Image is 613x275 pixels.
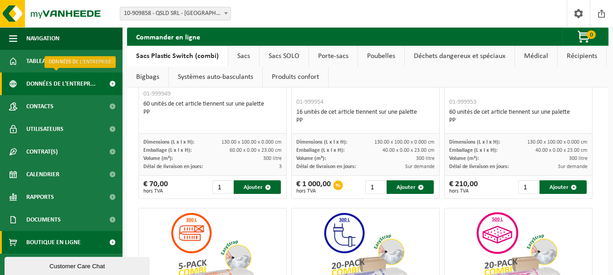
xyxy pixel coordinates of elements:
input: 1 [365,180,386,194]
span: Emballage (L x l x H): [296,148,344,153]
button: Ajouter [234,180,281,194]
h2: Commander en ligne [127,28,209,45]
a: Porte-sacs [309,46,358,67]
a: Poubelles [358,46,404,67]
span: 60.00 x 0.00 x 23.00 cm [230,148,282,153]
a: Systèmes auto-basculants [169,67,262,87]
a: Récipients [558,46,606,67]
span: 300 litre [569,156,588,161]
span: hors TVA [143,188,168,194]
a: Médical [515,46,557,67]
span: 3 [279,164,282,169]
a: Déchets dangereux et spéciaux [405,46,515,67]
a: Sacs [228,46,259,67]
span: Délai de livraison en jours: [143,164,203,169]
span: 01-999949 [143,91,171,97]
a: Sacs Plastic Switch (combi) [127,46,228,67]
div: 16 unités de cet article tiennent sur une palette [296,108,435,125]
span: Rapports [26,186,54,208]
span: Utilisateurs [26,118,64,140]
span: Dimensions (L x l x H): [143,140,194,145]
span: 300 litre [263,156,282,161]
span: Calendrier [26,163,59,186]
span: Sur demande [405,164,435,169]
span: 10-909858 - QSLD SRL - PLAINEVAUX [120,7,230,20]
span: 130.00 x 100.00 x 0.000 cm [374,140,435,145]
span: 10-909858 - QSLD SRL - PLAINEVAUX [120,7,231,20]
span: Navigation [26,27,59,50]
span: Documents [26,208,61,231]
span: 40.00 x 0.00 x 23.00 cm [535,148,588,153]
span: 01-999953 [449,99,476,106]
button: Ajouter [387,180,434,194]
span: hors TVA [296,188,331,194]
span: 0 [587,30,596,39]
div: 60 unités de cet article tiennent sur une palette [143,100,282,116]
input: 1 [518,180,539,194]
div: PP [449,116,588,125]
span: Emballage (L x l x H): [449,148,497,153]
span: Contrat(s) [26,140,58,163]
div: PP [143,108,282,116]
span: Volume (m³): [296,156,326,161]
span: 01-999954 [296,99,324,106]
span: Emballage (L x l x H): [143,148,191,153]
div: € 70,00 [143,180,168,194]
span: Données de l'entrepr... [26,72,96,95]
div: PP [296,116,435,125]
span: Boutique en ligne [26,231,81,254]
span: hors TVA [449,188,478,194]
span: Tableau de bord [26,50,75,72]
span: 40.00 x 0.00 x 23.00 cm [383,148,435,153]
button: 0 [562,28,608,46]
span: Délai de livraison en jours: [449,164,509,169]
div: € 1 000,00 [296,180,331,194]
span: 130.00 x 100.00 x 0.000 cm [221,140,282,145]
iframe: chat widget [5,255,152,275]
div: 60 unités de cet article tiennent sur une palette [449,108,588,125]
span: 130.00 x 100.00 x 0.000 cm [527,140,588,145]
a: Sacs SOLO [260,46,309,67]
span: Dimensions (L x l x H): [296,140,347,145]
div: € 210,00 [449,180,478,194]
a: Produits confort [263,67,328,87]
span: Sur demande [558,164,588,169]
input: 1 [212,180,233,194]
span: Contacts [26,95,54,118]
span: Volume (m³): [143,156,173,161]
span: Dimensions (L x l x H): [449,140,500,145]
button: Ajouter [539,180,587,194]
span: Délai de livraison en jours: [296,164,356,169]
a: Bigbags [127,67,168,87]
span: Volume (m³): [449,156,479,161]
span: 300 litre [416,156,435,161]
